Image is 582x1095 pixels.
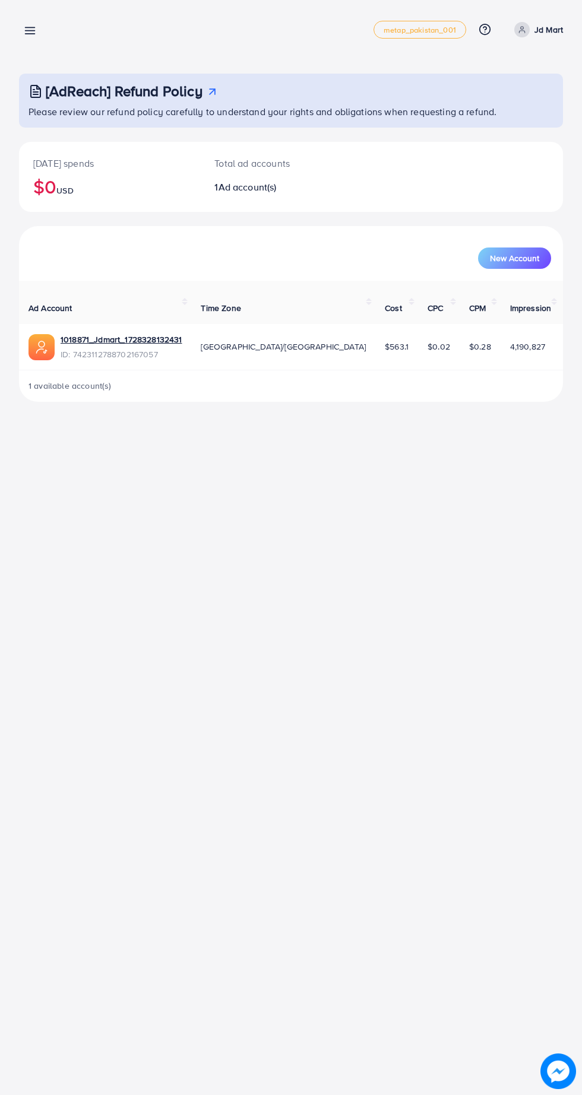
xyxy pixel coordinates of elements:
[214,156,322,170] p: Total ad accounts
[33,156,186,170] p: [DATE] spends
[201,302,241,314] span: Time Zone
[29,380,112,392] span: 1 available account(s)
[219,180,277,193] span: Ad account(s)
[61,348,182,360] span: ID: 7423112788702167057
[374,21,466,39] a: metap_pakistan_001
[428,302,443,314] span: CPC
[29,104,556,119] p: Please review our refund policy carefully to understand your rights and obligations when requesti...
[428,341,450,353] span: $0.02
[510,22,563,37] a: Jd Mart
[469,341,491,353] span: $0.28
[201,341,366,353] span: [GEOGRAPHIC_DATA]/[GEOGRAPHIC_DATA]
[384,26,456,34] span: metap_pakistan_001
[29,334,55,360] img: ic-ads-acc.e4c84228.svg
[510,341,545,353] span: 4,190,827
[490,254,539,262] span: New Account
[540,1053,576,1089] img: image
[214,182,322,193] h2: 1
[61,334,182,345] a: 1018871_Jdmart_1728328132431
[469,302,486,314] span: CPM
[33,175,186,198] h2: $0
[29,302,72,314] span: Ad Account
[510,302,552,314] span: Impression
[478,247,551,269] button: New Account
[56,185,73,196] span: USD
[385,302,402,314] span: Cost
[534,23,563,37] p: Jd Mart
[385,341,409,353] span: $563.1
[46,82,203,100] h3: [AdReach] Refund Policy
